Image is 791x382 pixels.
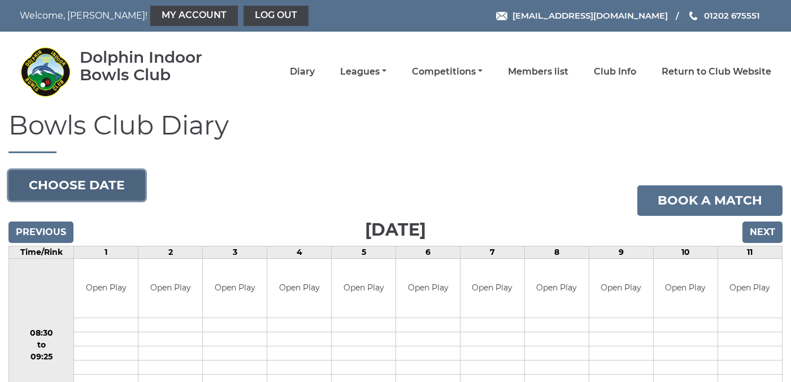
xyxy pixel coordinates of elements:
[496,12,507,20] img: Email
[290,66,315,78] a: Diary
[396,246,460,258] td: 6
[8,170,145,201] button: Choose date
[8,222,73,243] input: Previous
[203,259,267,318] td: Open Play
[138,246,203,258] td: 2
[688,9,760,22] a: Phone us 01202 675551
[512,10,668,21] span: [EMAIL_ADDRESS][DOMAIN_NAME]
[396,259,460,318] td: Open Play
[460,246,525,258] td: 7
[74,246,138,258] td: 1
[80,49,235,84] div: Dolphin Indoor Bowls Club
[138,259,202,318] td: Open Play
[742,222,783,243] input: Next
[332,259,395,318] td: Open Play
[594,66,636,78] a: Club Info
[718,259,782,318] td: Open Play
[496,9,668,22] a: Email [EMAIL_ADDRESS][DOMAIN_NAME]
[525,259,589,318] td: Open Play
[412,66,483,78] a: Competitions
[654,259,718,318] td: Open Play
[689,11,697,20] img: Phone us
[20,6,323,26] nav: Welcome, [PERSON_NAME]!
[332,246,396,258] td: 5
[340,66,386,78] a: Leagues
[9,246,74,258] td: Time/Rink
[718,246,782,258] td: 11
[653,246,718,258] td: 10
[460,259,524,318] td: Open Play
[8,111,783,153] h1: Bowls Club Diary
[589,246,653,258] td: 9
[704,10,760,21] span: 01202 675551
[267,259,331,318] td: Open Play
[524,246,589,258] td: 8
[20,46,71,97] img: Dolphin Indoor Bowls Club
[150,6,238,26] a: My Account
[589,259,653,318] td: Open Play
[637,185,783,216] a: Book a match
[267,246,332,258] td: 4
[244,6,308,26] a: Log out
[203,246,267,258] td: 3
[662,66,771,78] a: Return to Club Website
[74,259,138,318] td: Open Play
[508,66,568,78] a: Members list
